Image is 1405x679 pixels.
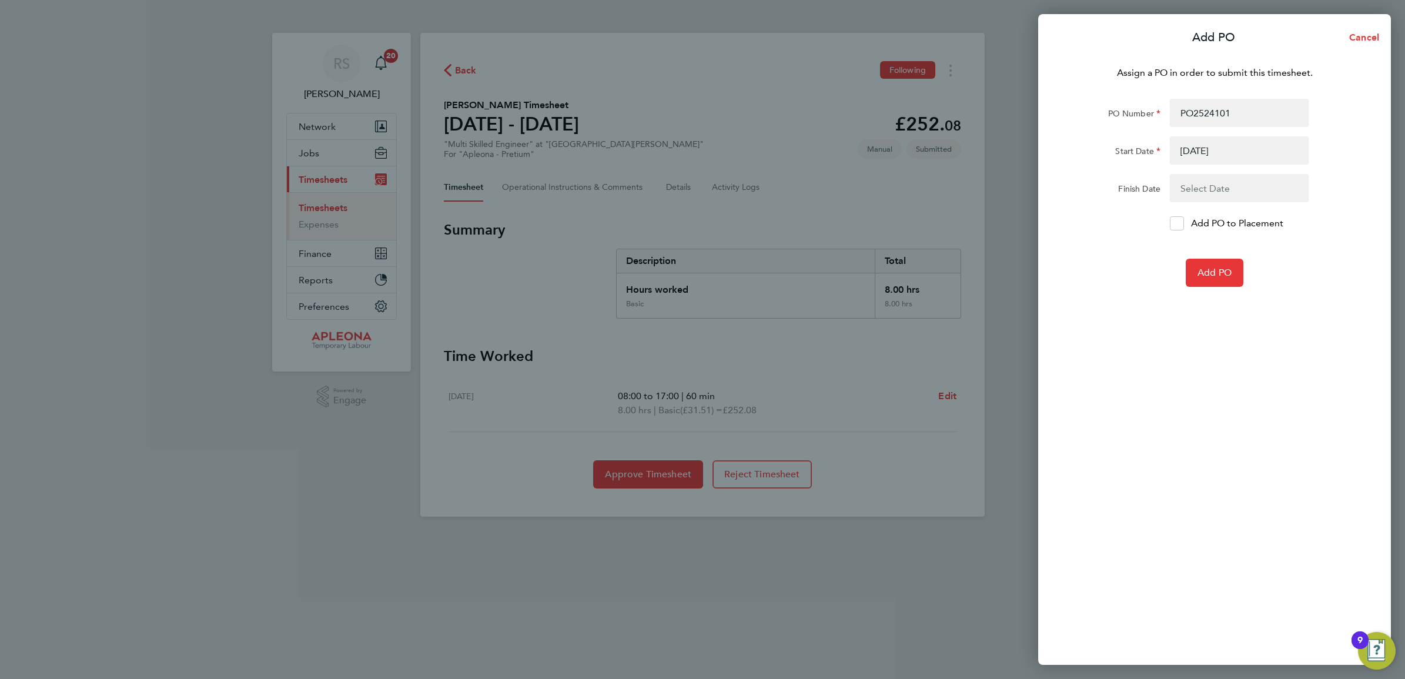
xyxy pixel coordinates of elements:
label: PO Number [1108,108,1160,122]
p: Add PO [1192,29,1235,46]
input: Enter PO Number [1170,99,1309,127]
button: Add PO [1186,259,1243,287]
label: Start Date [1115,146,1160,160]
button: Cancel [1330,26,1391,49]
button: Open Resource Center, 9 new notifications [1358,632,1396,670]
label: Finish Date [1118,183,1160,198]
div: 9 [1357,640,1363,655]
span: Cancel [1346,32,1379,43]
span: Add PO [1197,267,1232,279]
p: Add PO to Placement [1191,216,1283,230]
p: Assign a PO in order to submit this timesheet. [1071,66,1358,80]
